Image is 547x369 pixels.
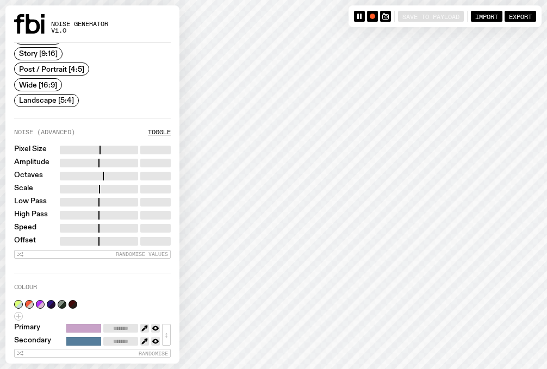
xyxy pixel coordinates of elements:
button: ↕ [162,324,171,346]
label: Amplitude [14,159,49,167]
span: Import [475,12,498,20]
label: Scale [14,185,33,193]
span: Landscape [5:4] [19,96,74,104]
label: Colour [14,284,37,290]
label: Pixel Size [14,146,47,154]
span: Randomise [139,351,168,357]
span: Wide [16:9] [19,80,57,89]
button: Randomise [14,349,171,358]
button: Randomise Values [14,250,171,259]
span: Save to Payload [402,12,459,20]
span: Post / Portrait [4:5] [19,65,84,73]
button: Import [471,11,502,22]
label: High Pass [14,211,48,220]
span: Export [509,12,532,20]
label: Noise (Advanced) [14,129,75,135]
label: Primary [14,324,40,333]
span: Randomise Values [116,251,168,257]
label: Octaves [14,172,43,180]
label: Offset [14,237,36,246]
button: Export [505,11,536,22]
label: Low Pass [14,198,47,207]
button: Toggle [148,129,171,135]
span: Noise Generator [51,21,108,27]
button: Save to Payload [398,11,464,22]
label: Speed [14,224,36,233]
label: Secondary [14,337,51,346]
span: v1.0 [51,28,108,34]
span: Story [9:16] [19,49,58,58]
